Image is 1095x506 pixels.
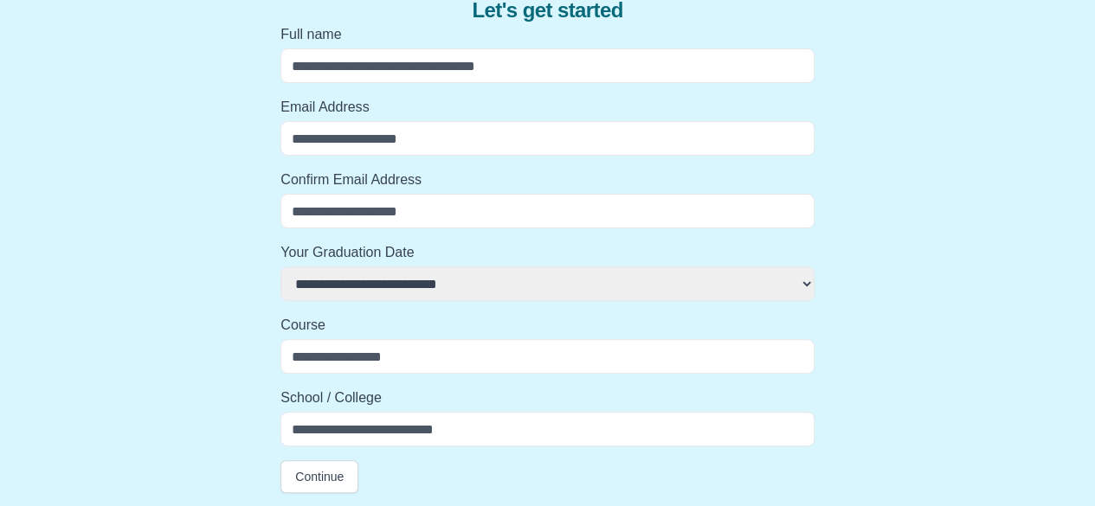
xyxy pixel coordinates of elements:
label: Your Graduation Date [280,242,815,263]
label: Email Address [280,97,815,118]
label: Confirm Email Address [280,170,815,190]
button: Continue [280,460,358,493]
label: Course [280,315,815,336]
label: Full name [280,24,815,45]
label: School / College [280,388,815,408]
